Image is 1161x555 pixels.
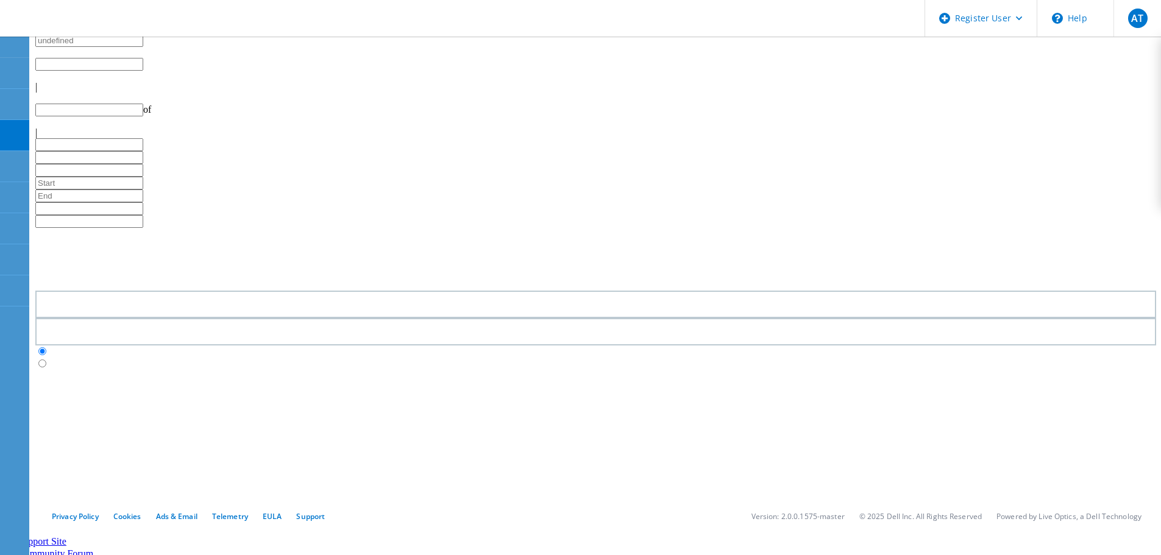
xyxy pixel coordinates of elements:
li: Powered by Live Optics, a Dell Technology [996,511,1141,521]
input: End [35,189,143,202]
a: Support Site [18,536,66,546]
a: Ads & Email [156,511,197,521]
li: © 2025 Dell Inc. All Rights Reserved [859,511,982,521]
div: | [35,82,1156,93]
a: Cookies [113,511,141,521]
input: undefined [35,34,143,47]
svg: \n [1052,13,1063,24]
a: EULA [263,511,282,521]
div: | [35,127,1156,138]
span: of [143,104,151,115]
a: Telemetry [212,511,248,521]
li: Version: 2.0.0.1575-master [751,511,845,521]
a: Privacy Policy [52,511,99,521]
span: AT [1131,13,1143,23]
a: Support [296,511,325,521]
a: Live Optics Dashboard [12,24,143,34]
input: Start [35,177,143,189]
